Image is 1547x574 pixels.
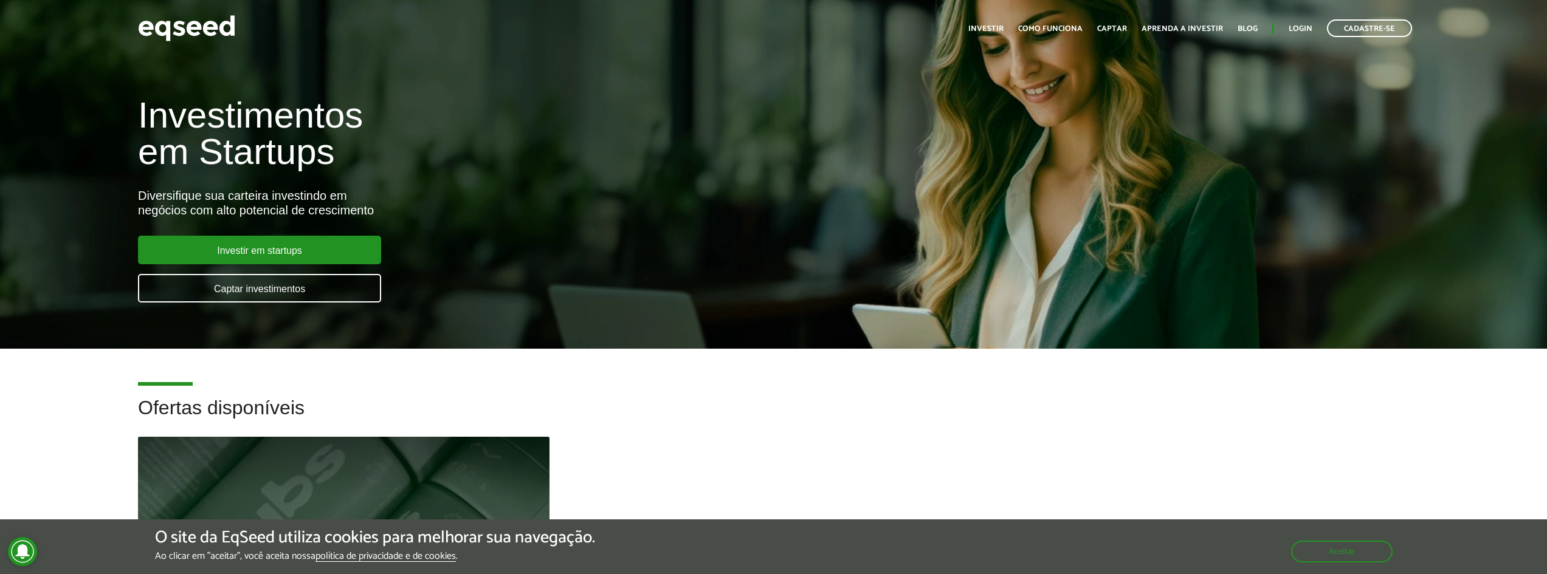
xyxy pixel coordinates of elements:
a: Aprenda a investir [1142,25,1223,33]
p: Ao clicar em "aceitar", você aceita nossa . [155,550,595,562]
a: Investir [968,25,1004,33]
h1: Investimentos em Startups [138,97,894,170]
a: Como funciona [1018,25,1083,33]
a: Captar investimentos [138,274,381,302]
img: EqSeed [138,12,235,44]
button: Aceitar [1291,541,1393,562]
a: Blog [1238,25,1258,33]
a: Login [1289,25,1312,33]
a: Captar [1097,25,1127,33]
h2: Ofertas disponíveis [138,397,1409,437]
a: política de privacidade e de cookies [315,552,456,562]
h5: O site da EqSeed utiliza cookies para melhorar sua navegação. [155,528,595,547]
a: Investir em startups [138,236,381,264]
div: Diversifique sua carteira investindo em negócios com alto potencial de crescimento [138,188,894,217]
a: Cadastre-se [1327,19,1412,37]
